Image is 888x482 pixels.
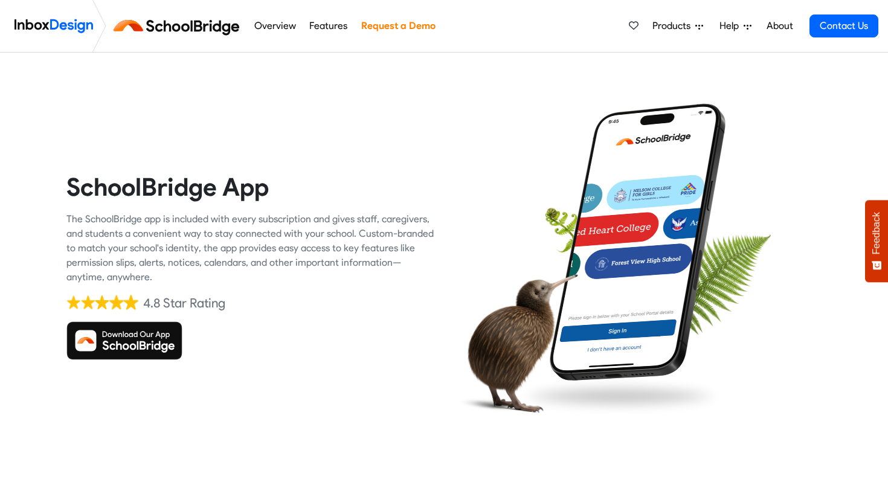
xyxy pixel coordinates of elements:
[865,200,888,282] button: Feedback - Show survey
[143,294,225,312] div: 4.8 Star Rating
[719,19,744,33] span: Help
[652,19,695,33] span: Products
[251,14,299,38] a: Overview
[541,103,735,382] img: phone.png
[358,14,439,38] a: Request a Demo
[763,14,796,38] a: About
[453,263,578,423] img: kiwi_bird.png
[66,212,435,284] div: The SchoolBridge app is included with every subscription and gives staff, caregivers, and student...
[111,11,247,40] img: schoolbridge logo
[871,212,882,254] span: Feedback
[515,374,724,419] img: shadow.png
[66,172,435,202] heading: SchoolBridge App
[809,14,878,37] a: Contact Us
[648,14,708,38] a: Products
[66,321,182,360] img: Download SchoolBridge App
[715,14,756,38] a: Help
[306,14,351,38] a: Features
